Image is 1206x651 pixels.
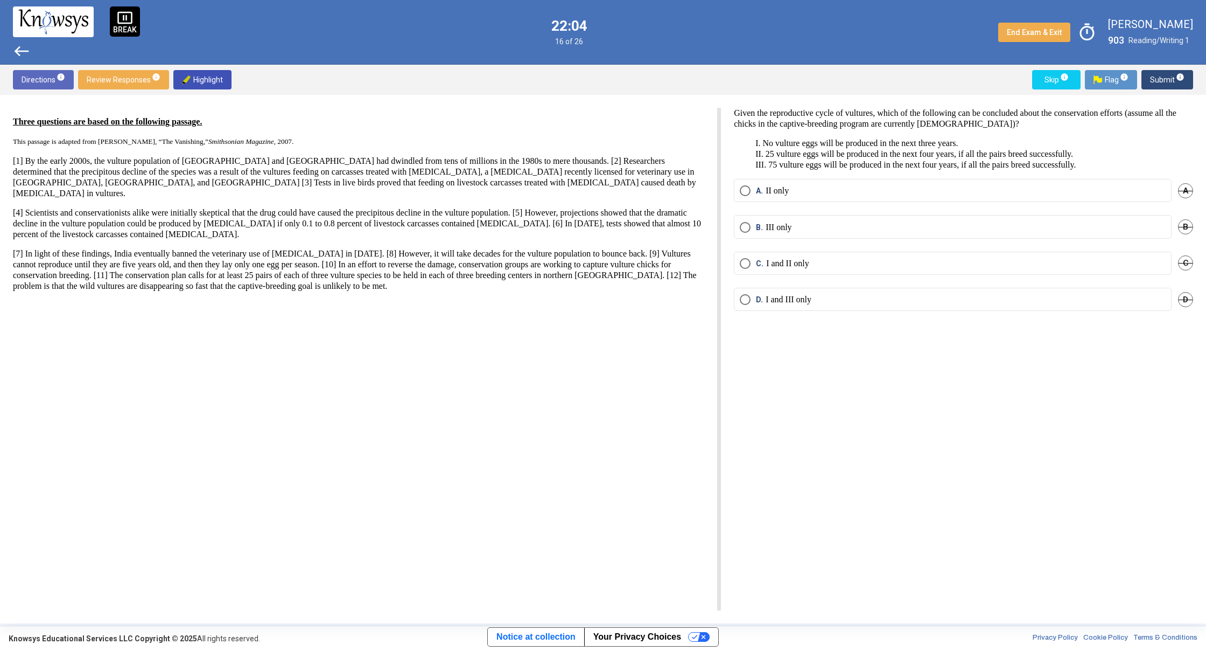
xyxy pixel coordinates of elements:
span: info [1176,73,1184,81]
span: info [57,73,65,81]
span: 16 of 26 [551,37,587,46]
span: C. [756,258,766,269]
span: B. [756,222,766,233]
p: [1] By the early 2000s, the vulture population of [GEOGRAPHIC_DATA] and [GEOGRAPHIC_DATA] had dwi... [13,156,704,199]
p: Given the reproductive cycle of vultures, which of the following can be concluded about the conse... [734,108,1193,129]
button: Flag.pngFlaginfo [1085,70,1137,89]
mat-radio-group: Select an option [734,179,1193,324]
span: info [152,73,160,81]
span: C [1178,255,1193,271]
span: D. [756,294,766,305]
label: 22:04 [551,19,587,33]
button: Skipinfo [1032,70,1081,89]
p: BREAK [113,26,137,33]
a: Terms & Conditions [1133,633,1197,644]
img: highlighter-img.png [182,75,191,84]
u: Three questions are based on the following passage. [13,117,202,126]
button: Directionsinfo [13,70,74,89]
label: [PERSON_NAME] [1108,17,1193,31]
span: B [1178,219,1193,234]
button: End Exam & Exit [998,23,1070,42]
span: info [1120,73,1128,81]
em: Smithsonian Magazine [208,137,274,146]
span: pause_presentation [117,10,133,26]
label: 903 [1108,33,1124,47]
p: [4] Scientists and conservationists alike were initially skeptical that the drug could have cause... [13,207,704,240]
span: Highlight [182,70,223,89]
p: I and III only [766,294,811,305]
span: west [13,43,30,60]
span: Submit [1150,70,1184,89]
span: Reading/Writing 1 [1128,36,1189,45]
span: timer [1075,20,1099,45]
a: Cookie Policy [1083,633,1128,644]
span: A. [756,185,766,196]
span: A [1178,183,1193,198]
button: Review Responsesinfo [78,70,169,89]
a: Notice at collection [488,628,584,646]
strong: Knowsys Educational Services LLC Copyright © 2025 [9,634,197,643]
p: I and II only [766,258,809,269]
span: info [1060,73,1069,81]
p: III only [766,222,791,233]
button: Submitinfo [1141,70,1193,89]
button: Your Privacy Choices [584,628,718,646]
span: This passage is adapted from [PERSON_NAME], “The Vanishing,” , 2007. [13,137,293,146]
div: All rights reserved. [9,633,260,644]
p: II only [766,185,789,196]
span: Skip [1041,70,1072,89]
a: Privacy Policy [1033,633,1078,644]
span: Flag [1093,70,1128,89]
img: Flag.png [1093,75,1102,84]
span: Directions [22,70,65,89]
img: knowsys-logo.png [18,9,88,34]
p: I. No vulture eggs will be produced in the next three years. II. 25 vulture eggs will be produced... [734,138,1193,170]
span: Review Responses [87,70,160,89]
span: End Exam & Exit [1007,28,1062,37]
p: [7] In light of these findings, India eventually banned the veterinary use of [MEDICAL_DATA] in [... [13,248,704,292]
span: D [1178,292,1193,307]
button: highlighter-img.pngHighlight [173,70,232,89]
